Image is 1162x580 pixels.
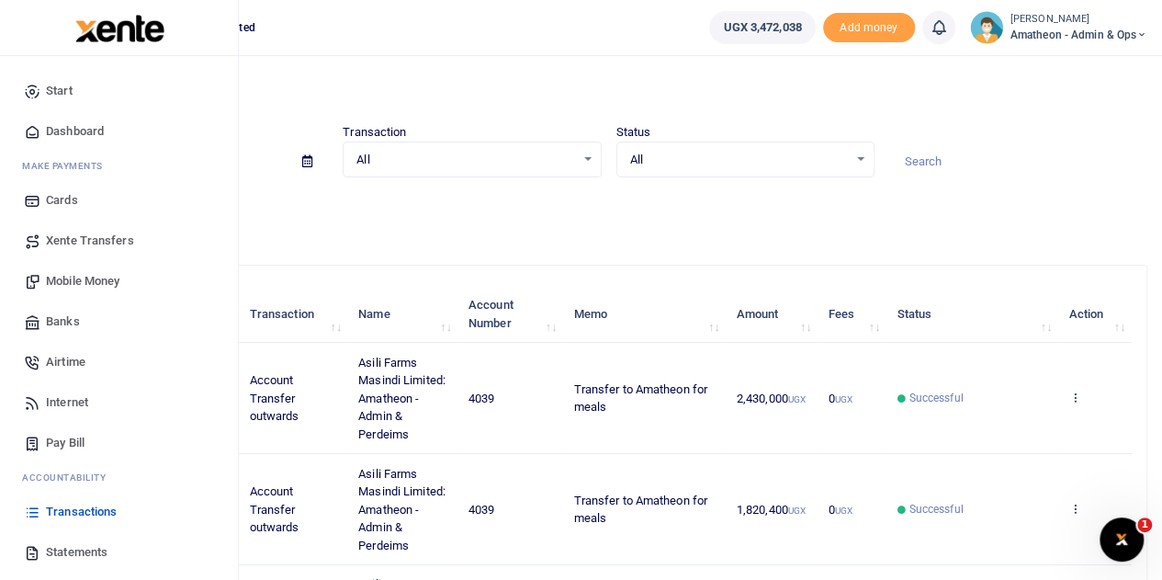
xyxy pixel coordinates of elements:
[75,15,164,42] img: logo-large
[829,392,852,405] span: 0
[1100,517,1144,562] iframe: Intercom live chat
[818,286,886,343] th: Fees: activate to sort column ascending
[823,13,915,43] li: Toup your wallet
[343,123,406,142] label: Transaction
[15,423,223,463] a: Pay Bill
[46,313,80,331] span: Banks
[889,146,1147,177] input: Search
[250,373,299,423] span: Account Transfer outwards
[886,286,1058,343] th: Status: activate to sort column ascending
[356,151,574,169] span: All
[1058,286,1132,343] th: Action: activate to sort column ascending
[737,503,806,517] span: 1,820,400
[709,11,815,44] a: UGX 3,472,038
[458,286,564,343] th: Account Number: activate to sort column ascending
[788,394,806,404] small: UGX
[970,11,1147,44] a: profile-user [PERSON_NAME] Amatheon - Admin & Ops
[46,434,85,452] span: Pay Bill
[630,151,848,169] span: All
[358,467,446,552] span: Asili Farms Masindi Limited: Amatheon - Admin & Perdeims
[46,272,119,290] span: Mobile Money
[909,390,964,406] span: Successful
[15,342,223,382] a: Airtime
[239,286,348,343] th: Transaction: activate to sort column ascending
[46,393,88,412] span: Internet
[15,301,223,342] a: Banks
[46,232,134,250] span: Xente Transfers
[46,503,117,521] span: Transactions
[73,20,164,34] a: logo-small logo-large logo-large
[15,152,223,180] li: M
[15,382,223,423] a: Internet
[723,18,801,37] span: UGX 3,472,038
[573,494,706,526] span: Transfer to Amatheon for meals
[1137,517,1152,532] span: 1
[829,503,852,517] span: 0
[727,286,818,343] th: Amount: activate to sort column ascending
[909,501,964,517] span: Successful
[358,356,446,441] span: Asili Farms Masindi Limited: Amatheon - Admin & Perdeims
[835,394,852,404] small: UGX
[1010,27,1147,43] span: Amatheon - Admin & Ops
[15,463,223,492] li: Ac
[15,221,223,261] a: Xente Transfers
[835,506,852,516] small: UGX
[823,13,915,43] span: Add money
[15,111,223,152] a: Dashboard
[250,484,299,534] span: Account Transfer outwards
[46,191,78,210] span: Cards
[1010,12,1147,28] small: [PERSON_NAME]
[468,392,494,405] span: 4039
[46,543,107,562] span: Statements
[36,471,106,484] span: countability
[563,286,726,343] th: Memo: activate to sort column ascending
[823,19,915,33] a: Add money
[15,492,223,532] a: Transactions
[15,261,223,301] a: Mobile Money
[46,82,73,100] span: Start
[70,199,1147,219] p: Download
[46,353,85,371] span: Airtime
[468,503,494,517] span: 4039
[573,382,706,415] span: Transfer to Amatheon for meals
[348,286,458,343] th: Name: activate to sort column ascending
[15,180,223,221] a: Cards
[70,79,1147,99] h4: Transactions
[788,506,806,516] small: UGX
[15,71,223,111] a: Start
[970,11,1003,44] img: profile-user
[15,532,223,573] a: Statements
[616,123,651,142] label: Status
[737,392,806,405] span: 2,430,000
[702,11,822,44] li: Wallet ballance
[46,122,104,141] span: Dashboard
[31,159,103,173] span: ake Payments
